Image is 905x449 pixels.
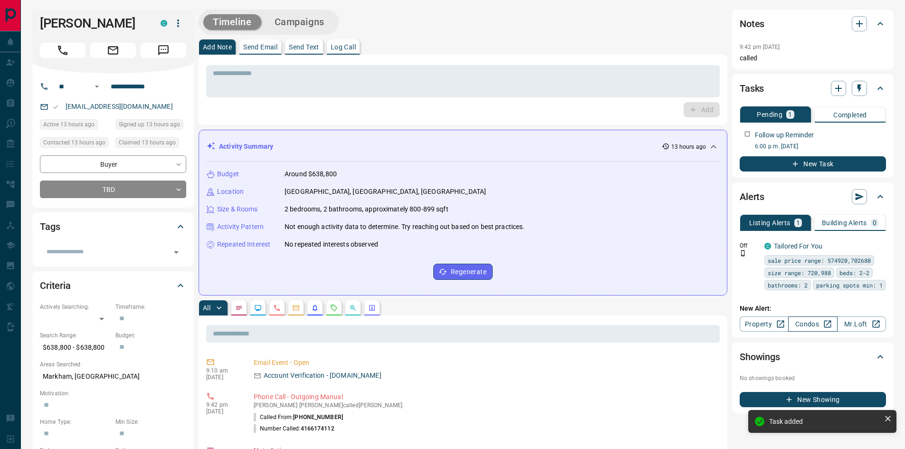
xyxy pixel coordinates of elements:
[740,81,764,96] h2: Tasks
[40,331,111,340] p: Search Range:
[740,316,789,332] a: Property
[254,392,716,402] p: Phone Call - Outgoing Manual
[816,280,883,290] span: parking spots min: 1
[40,219,60,234] h2: Tags
[40,303,111,311] p: Actively Searching:
[330,304,338,312] svg: Requests
[349,304,357,312] svg: Opportunities
[52,104,59,110] svg: Email Valid
[368,304,376,312] svg: Agent Actions
[740,345,886,368] div: Showings
[839,268,869,277] span: beds: 2-2
[40,278,71,293] h2: Criteria
[161,20,167,27] div: condos.ca
[115,119,186,133] div: Sun Sep 14 2025
[769,418,880,425] div: Task added
[822,220,867,226] p: Building Alerts
[91,81,103,92] button: Open
[873,220,876,226] p: 0
[433,264,493,280] button: Regenerate
[254,413,343,421] p: Called From:
[40,369,186,384] p: Markham, [GEOGRAPHIC_DATA]
[40,418,111,426] p: Home Type:
[740,304,886,314] p: New Alert:
[115,137,186,151] div: Sun Sep 14 2025
[788,111,792,118] p: 1
[43,138,105,147] span: Contacted 13 hours ago
[40,155,186,173] div: Buyer
[219,142,273,152] p: Activity Summary
[740,241,759,250] p: Off
[264,371,381,381] p: Account Verification - [DOMAIN_NAME]
[755,142,886,151] p: 6:00 p.m. [DATE]
[740,12,886,35] div: Notes
[40,43,86,58] span: Call
[796,220,800,226] p: 1
[115,303,186,311] p: Timeframe:
[273,304,281,312] svg: Calls
[788,316,837,332] a: Condos
[206,401,239,408] p: 9:42 pm
[768,280,808,290] span: bathrooms: 2
[243,44,277,50] p: Send Email
[285,187,486,197] p: [GEOGRAPHIC_DATA], [GEOGRAPHIC_DATA], [GEOGRAPHIC_DATA]
[40,16,146,31] h1: [PERSON_NAME]
[115,331,186,340] p: Budget:
[40,215,186,238] div: Tags
[203,14,261,30] button: Timeline
[217,222,264,232] p: Activity Pattern
[749,220,791,226] p: Listing Alerts
[740,392,886,407] button: New Showing
[235,304,243,312] svg: Notes
[833,112,867,118] p: Completed
[40,389,186,398] p: Motivation:
[43,120,95,129] span: Active 13 hours ago
[206,408,239,415] p: [DATE]
[301,425,334,432] span: 4166174112
[285,169,337,179] p: Around $638,800
[740,53,886,63] p: called
[740,250,746,257] svg: Push Notification Only
[331,44,356,50] p: Log Call
[90,43,136,58] span: Email
[170,246,183,259] button: Open
[311,304,319,312] svg: Listing Alerts
[740,77,886,100] div: Tasks
[774,242,822,250] a: Tailored For You
[206,374,239,381] p: [DATE]
[292,304,300,312] svg: Emails
[755,130,814,140] p: Follow up Reminder
[837,316,886,332] a: Mr.Loft
[40,340,111,355] p: $638,800 - $638,800
[206,367,239,374] p: 9:10 am
[217,187,244,197] p: Location
[141,43,186,58] span: Message
[293,414,343,420] span: [PHONE_NUMBER]
[40,274,186,297] div: Criteria
[119,120,180,129] span: Signed up 13 hours ago
[66,103,173,110] a: [EMAIL_ADDRESS][DOMAIN_NAME]
[285,204,448,214] p: 2 bedrooms, 2 bathrooms, approximately 800-899 sqft
[740,44,780,50] p: 9:42 pm [DATE]
[254,424,334,433] p: Number Called:
[115,418,186,426] p: Min Size:
[740,349,780,364] h2: Showings
[757,111,782,118] p: Pending
[207,138,719,155] div: Activity Summary13 hours ago
[265,14,334,30] button: Campaigns
[768,268,831,277] span: size range: 720,988
[740,156,886,172] button: New Task
[40,119,111,133] div: Sun Sep 14 2025
[254,304,262,312] svg: Lead Browsing Activity
[285,222,525,232] p: Not enough activity data to determine. Try reaching out based on best practices.
[254,402,716,409] p: [PERSON_NAME] [PERSON_NAME] called [PERSON_NAME]
[740,189,764,204] h2: Alerts
[671,143,706,151] p: 13 hours ago
[768,256,871,265] span: sale price range: 574920,702680
[285,239,378,249] p: No repeated interests observed
[40,181,186,198] div: TBD
[740,16,764,31] h2: Notes
[289,44,319,50] p: Send Text
[254,358,716,368] p: Email Event - Open
[217,204,258,214] p: Size & Rooms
